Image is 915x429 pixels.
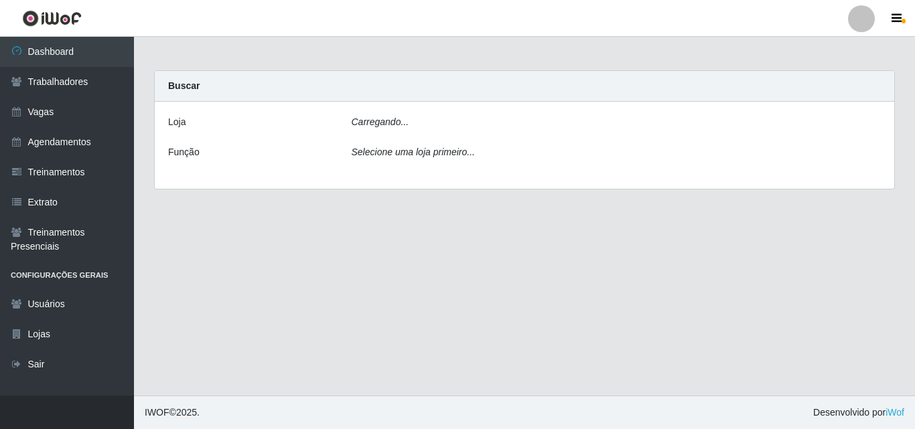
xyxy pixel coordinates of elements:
[168,80,200,91] strong: Buscar
[168,115,186,129] label: Loja
[352,116,409,127] i: Carregando...
[886,407,904,418] a: iWof
[813,406,904,420] span: Desenvolvido por
[168,145,200,159] label: Função
[145,407,169,418] span: IWOF
[352,147,475,157] i: Selecione uma loja primeiro...
[22,10,82,27] img: CoreUI Logo
[145,406,200,420] span: © 2025 .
